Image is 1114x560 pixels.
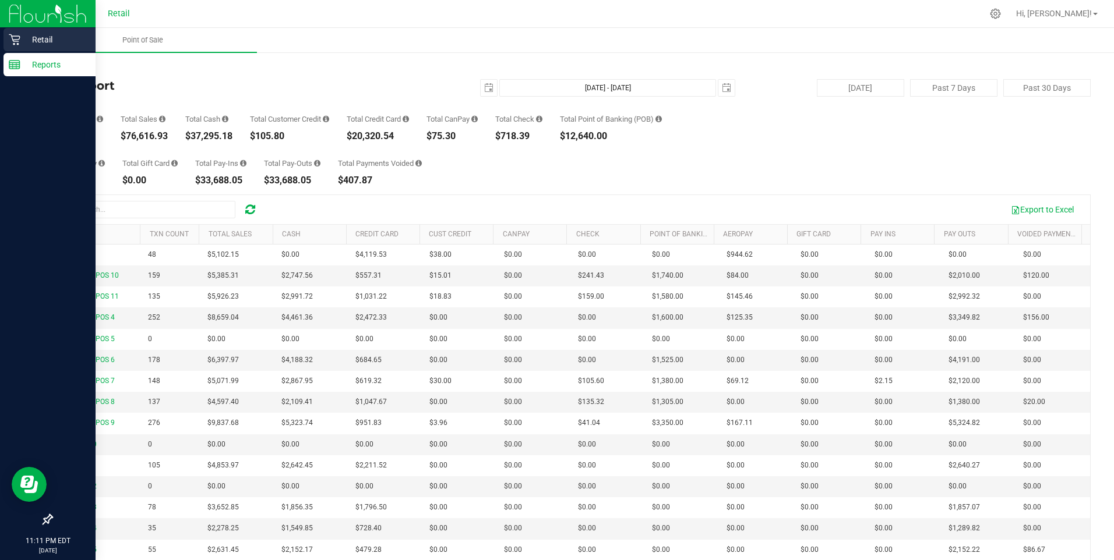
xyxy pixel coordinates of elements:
div: $105.80 [250,132,329,141]
span: $0.00 [429,396,447,407]
span: $0.00 [504,312,522,323]
a: Cash [282,230,301,238]
span: $0.00 [727,396,745,407]
span: $0.00 [801,544,819,555]
span: $0.00 [578,460,596,471]
div: Total Pay-Outs [264,160,320,167]
span: $3,652.85 [207,502,239,513]
i: Count of all successful payment transactions, possibly including voids, refunds, and cash-back fr... [97,115,103,123]
div: Total CanPay [426,115,478,123]
span: $0.00 [429,523,447,534]
span: $0.00 [207,481,225,492]
span: 137 [148,396,160,407]
span: $0.00 [875,312,893,323]
span: $0.00 [504,396,522,407]
div: $12,640.00 [560,132,662,141]
span: $0.00 [801,312,819,323]
p: 11:11 PM EDT [5,536,90,546]
div: Total Payments Voided [338,160,422,167]
span: $0.00 [875,396,893,407]
span: $0.00 [1023,523,1041,534]
span: $0.00 [1023,334,1041,345]
span: $0.00 [801,291,819,302]
span: $0.00 [727,523,745,534]
div: $0.00 [122,176,178,185]
span: $0.00 [801,375,819,387]
span: $0.00 [949,439,967,450]
span: $2,109.41 [281,396,313,407]
span: $479.28 [355,544,382,555]
span: $0.00 [652,544,670,555]
span: $20.00 [1023,396,1045,407]
span: $120.00 [1023,270,1049,281]
span: $69.12 [727,375,749,387]
span: $0.00 [727,460,745,471]
span: $1,549.85 [281,523,313,534]
i: Sum of all cash pay-outs removed from tills within the date range. [314,160,320,167]
span: $0.00 [429,355,447,366]
span: $2,992.32 [949,291,980,302]
span: $1,305.00 [652,396,683,407]
span: $1,289.82 [949,523,980,534]
span: $0.00 [355,439,373,450]
span: $1,047.67 [355,396,387,407]
div: Total Check [495,115,542,123]
span: $0.00 [578,334,596,345]
p: [DATE] [5,546,90,555]
span: $0.00 [652,502,670,513]
span: 135 [148,291,160,302]
span: $0.00 [429,544,447,555]
span: select [481,80,497,96]
span: Hi, [PERSON_NAME]! [1016,9,1092,18]
div: Total Sales [121,115,168,123]
span: $8,659.04 [207,312,239,323]
iframe: Resource center [12,467,47,502]
span: $0.00 [504,544,522,555]
span: $0.00 [801,249,819,260]
span: $9,837.68 [207,417,239,428]
span: $0.00 [949,481,967,492]
span: $86.67 [1023,544,1045,555]
div: Total Point of Banking (POB) [560,115,662,123]
span: $1,600.00 [652,312,683,323]
span: $0.00 [429,334,447,345]
span: $4,597.40 [207,396,239,407]
span: $0.00 [801,502,819,513]
span: $2,867.95 [281,375,313,387]
span: $0.00 [504,417,522,428]
span: $0.00 [652,334,670,345]
span: $0.00 [355,481,373,492]
span: $38.00 [429,249,452,260]
span: $0.00 [875,270,893,281]
span: $5,926.23 [207,291,239,302]
span: 0 [148,439,152,450]
span: $0.00 [578,439,596,450]
span: $3,349.82 [949,312,980,323]
span: $0.00 [727,481,745,492]
span: $156.00 [1023,312,1049,323]
span: $0.00 [1023,502,1041,513]
span: $105.60 [578,375,604,387]
span: $0.00 [801,270,819,281]
span: $0.00 [875,460,893,471]
div: $75.30 [426,132,478,141]
span: $0.00 [652,523,670,534]
span: $0.00 [801,439,819,450]
div: $718.39 [495,132,542,141]
span: $0.00 [281,439,299,450]
span: Retail [108,9,130,19]
span: $0.00 [652,249,670,260]
span: $0.00 [504,439,522,450]
span: 178 [148,355,160,366]
span: $4,191.00 [949,355,980,366]
span: $0.00 [1023,249,1041,260]
span: 148 [148,375,160,387]
span: $2,631.45 [207,544,239,555]
a: Cust Credit [429,230,471,238]
span: $1,580.00 [652,291,683,302]
span: $0.00 [875,544,893,555]
i: Sum of all successful, non-voided payment transaction amounts using account credit as the payment... [323,115,329,123]
span: 105 [148,460,160,471]
div: $33,688.05 [264,176,320,185]
div: $33,688.05 [195,176,246,185]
